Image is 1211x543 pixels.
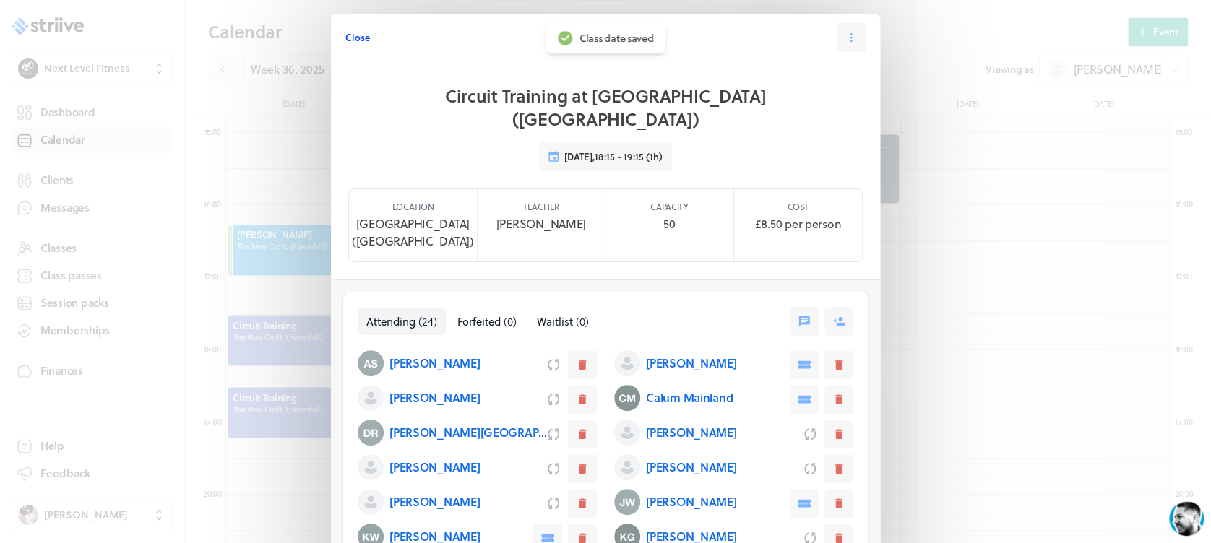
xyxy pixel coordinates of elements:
[663,215,675,233] p: 50
[650,201,689,212] p: Capacity
[646,389,733,407] p: Calum Mainland
[537,313,573,329] span: Waitlist
[788,201,809,212] p: Cost
[352,215,474,250] p: [GEOGRAPHIC_DATA] ([GEOGRAPHIC_DATA])
[457,313,501,329] span: Forfeited
[358,420,384,446] img: Danielle Rowley-Kingston
[389,424,548,441] p: [PERSON_NAME][GEOGRAPHIC_DATA]
[496,215,586,233] p: [PERSON_NAME]
[389,493,480,511] p: [PERSON_NAME]
[389,459,480,476] p: [PERSON_NAME]
[646,493,736,511] p: [PERSON_NAME]
[418,313,437,329] span: ( 24 )
[392,201,434,212] p: Location
[579,32,654,45] div: Class date saved
[504,313,517,329] span: ( 0 )
[358,350,384,376] img: Aaron Smith
[523,201,559,212] p: Teacher
[646,355,736,372] p: [PERSON_NAME]
[1169,501,1204,536] iframe: gist-messenger-bubble-iframe
[345,31,370,44] span: Close
[389,355,480,372] p: [PERSON_NAME]
[354,84,857,131] h1: Circuit Training at [GEOGRAPHIC_DATA] ([GEOGRAPHIC_DATA])
[345,23,370,52] button: Close
[576,313,589,329] span: ( 0 )
[614,385,640,411] img: Calum Mainland
[389,389,480,407] p: [PERSON_NAME]
[614,489,640,515] img: Jon Wiffen
[754,215,841,233] p: £8.50 per person
[528,308,598,335] button: Waitlist(0)
[646,424,736,441] p: [PERSON_NAME]
[449,308,525,335] button: Forfeited(0)
[358,308,446,335] button: Attending(24)
[646,459,736,476] p: [PERSON_NAME]
[358,308,598,335] nav: Tabs
[366,313,415,329] span: Attending
[539,142,672,171] button: [DATE],18:15 - 19:15 (1h)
